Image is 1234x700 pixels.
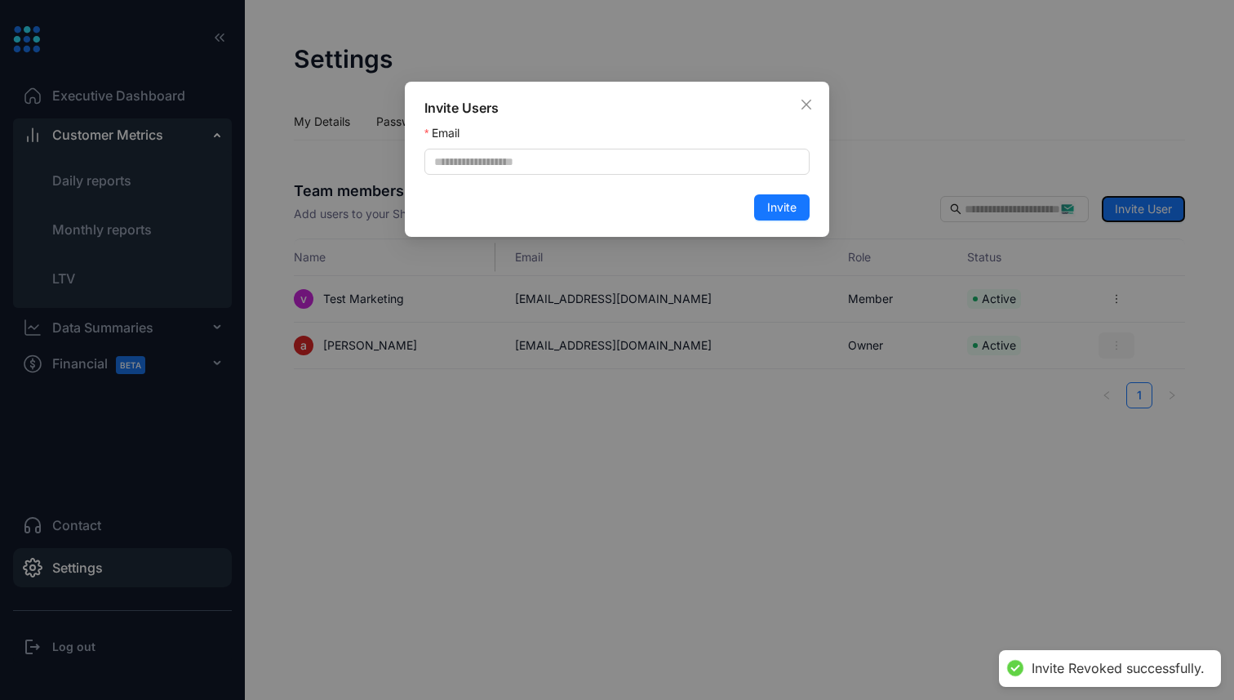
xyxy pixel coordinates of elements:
span: close [800,98,813,111]
span: Invite [767,198,797,216]
button: Invite [754,194,810,221]
label: Email [424,124,471,142]
div: Invite Revoked successfully. [1032,660,1205,677]
input: Email [424,149,810,175]
div: Invite Users [424,98,810,118]
button: Close [793,91,819,118]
